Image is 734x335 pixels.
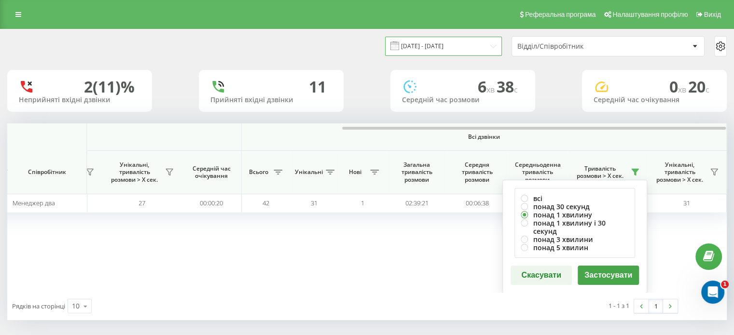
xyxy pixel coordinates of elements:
[678,84,688,95] span: хв
[295,168,323,176] span: Унікальні
[521,219,629,235] label: понад 1 хвилину і 30 секунд
[578,266,639,285] button: Застосувати
[486,84,497,95] span: хв
[521,194,629,202] label: всі
[263,199,269,207] span: 42
[181,194,242,213] td: 00:00:20
[247,168,271,176] span: Всього
[511,266,572,285] button: Скасувати
[572,165,628,180] span: Тривалість розмови > Х сек.
[525,11,596,18] span: Реферальна програма
[514,161,560,184] span: Середньоденна тривалість розмови
[521,235,629,243] label: понад 3 хвилини
[189,165,234,180] span: Середній час очікування
[497,76,518,97] span: 38
[343,168,367,176] span: Нові
[649,299,663,313] a: 1
[387,194,447,213] td: 02:39:21
[138,199,145,207] span: 27
[311,199,318,207] span: 31
[13,199,55,207] span: Менеджер два
[721,281,729,288] span: 1
[15,168,78,176] span: Співробітник
[84,78,135,96] div: 2 (11)%
[454,161,500,184] span: Середня тривалість розмови
[72,301,80,311] div: 10
[361,199,364,207] span: 1
[609,301,629,310] div: 1 - 1 з 1
[701,281,724,304] iframe: Intercom live chat
[19,96,140,104] div: Неприйняті вхідні дзвінки
[12,302,65,310] span: Рядків на сторінці
[704,11,721,18] span: Вихід
[594,96,715,104] div: Середній час очікування
[688,76,709,97] span: 20
[652,161,707,184] span: Унікальні, тривалість розмови > Х сек.
[517,42,633,51] div: Відділ/Співробітник
[270,133,698,141] span: Всі дзвінки
[521,211,629,219] label: понад 1 хвилину
[521,202,629,211] label: понад 30 секунд
[309,78,326,96] div: 11
[669,76,688,97] span: 0
[402,96,524,104] div: Середній час розмови
[683,199,690,207] span: 31
[478,76,497,97] span: 6
[514,84,518,95] span: c
[210,96,332,104] div: Прийняті вхідні дзвінки
[394,161,440,184] span: Загальна тривалість розмови
[447,194,507,213] td: 00:06:38
[706,84,709,95] span: c
[107,161,162,184] span: Унікальні, тривалість розмови > Х сек.
[521,243,629,252] label: понад 5 хвилин
[612,11,688,18] span: Налаштування профілю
